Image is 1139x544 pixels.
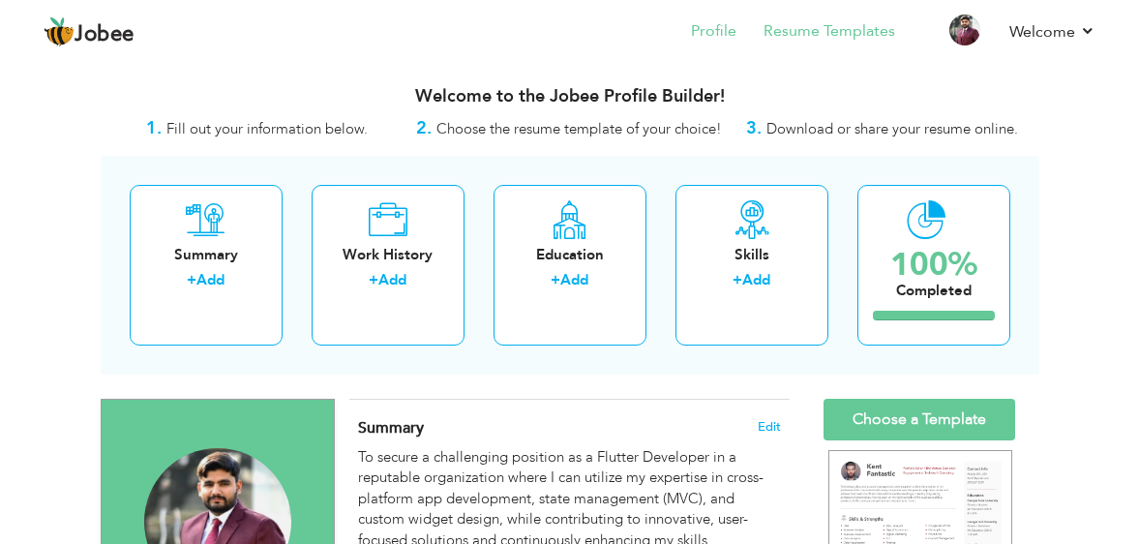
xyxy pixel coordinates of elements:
[949,15,980,45] img: Profile Img
[416,116,432,140] strong: 2.
[187,270,196,290] label: +
[890,249,977,281] div: 100%
[742,270,770,289] a: Add
[1009,20,1095,44] a: Welcome
[44,16,75,47] img: jobee.io
[758,420,781,434] span: Edit
[358,418,781,438] h4: Adding a summary is a quick and easy way to highlight your experience and interests.
[378,270,406,289] a: Add
[733,270,742,290] label: +
[75,24,135,45] span: Jobee
[369,270,378,290] label: +
[146,116,162,140] strong: 1.
[691,245,813,265] div: Skills
[358,417,424,438] span: Summary
[746,116,762,140] strong: 3.
[44,16,135,47] a: Jobee
[145,245,267,265] div: Summary
[691,20,736,43] a: Profile
[766,119,1018,138] span: Download or share your resume online.
[764,20,895,43] a: Resume Templates
[551,270,560,290] label: +
[509,245,631,265] div: Education
[166,119,368,138] span: Fill out your information below.
[560,270,588,289] a: Add
[101,87,1039,106] h3: Welcome to the Jobee Profile Builder!
[890,281,977,301] div: Completed
[327,245,449,265] div: Work History
[824,399,1015,440] a: Choose a Template
[436,119,722,138] span: Choose the resume template of your choice!
[196,270,225,289] a: Add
